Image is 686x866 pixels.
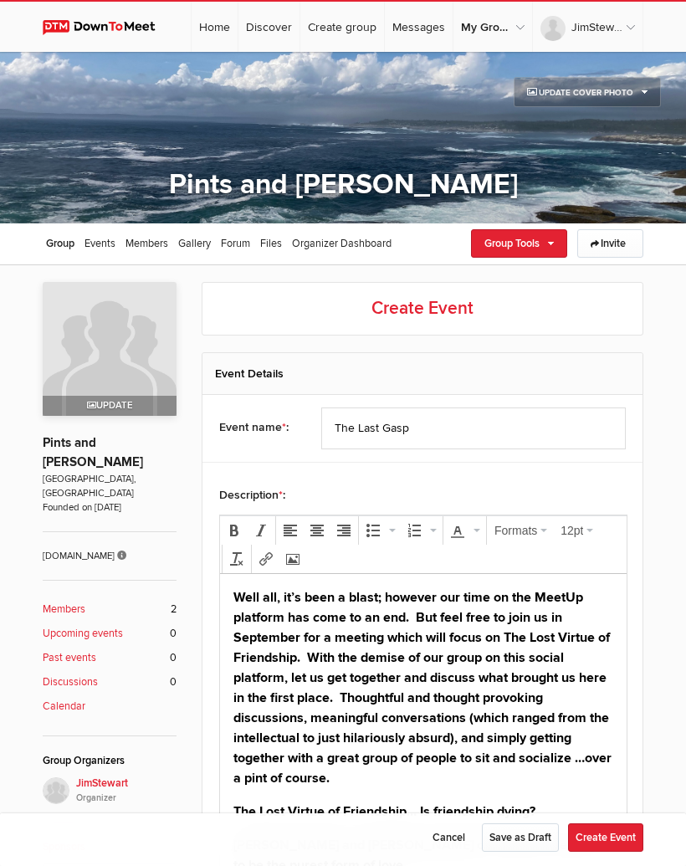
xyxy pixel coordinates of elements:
a: JimStewartOrganizer [43,777,177,805]
b: Upcoming events [43,626,123,642]
b: Calendar [43,699,85,715]
img: Pints and Peterson [43,282,177,416]
a: JimStewart [533,2,642,52]
div: Italic [248,518,274,543]
div: Bold [222,518,247,543]
span: 2 [171,602,177,617]
span: Group [46,237,74,250]
div: Align left [278,518,303,543]
a: My Groups [453,2,532,52]
strong: The Lost Virtue of Friendship… Is friendship dying? [13,229,315,246]
a: Discover [238,2,299,52]
a: Forum [218,223,253,265]
span: Formats [494,524,537,537]
u: 12 Rules for Life, [233,437,332,453]
a: Invite [577,229,643,258]
strong: Well all, it’s been a blast; however our time on the MeetUp platform has come to an end. But feel... [13,15,392,213]
span: Files [260,237,282,250]
img: JimStewart [43,777,69,804]
a: Group Tools [471,229,567,258]
a: Members [122,223,171,265]
strong: So come out for fellowship, friendship, good cheer, some food, some drink, laughter and stories a... [13,490,387,547]
div: Bullet list [361,518,400,543]
div: Text color [445,518,484,543]
span: [DOMAIN_NAME] [43,531,177,563]
a: Group [43,223,78,265]
div: Group Organizers [43,753,177,769]
a: Organizer Dashboard [289,223,395,265]
div: Clear formatting [224,546,249,571]
div: Insert/edit link [253,546,279,571]
div: Align right [331,518,356,543]
a: Files [257,223,285,265]
span: Update [87,400,133,411]
a: Upcoming events 0 [43,626,177,642]
div: Description : [219,475,626,515]
div: Insert/edit image [280,546,305,571]
button: Save as Draft [482,823,559,852]
a: Home [192,2,238,52]
a: Messages [385,2,453,52]
span: [GEOGRAPHIC_DATA], [GEOGRAPHIC_DATA] [43,472,177,500]
span: Forum [221,237,250,250]
img: DownToMeet [43,20,171,35]
input: Event name [321,407,627,449]
span: Gallery [178,237,211,250]
a: Events [81,223,119,265]
strong: Somewhere along the way we’ve lost it; the kind of deep loyal friendships that matter. The basic ... [13,316,392,474]
b: Past events [43,650,96,666]
a: Update Cover Photo [514,77,661,107]
b: Members [43,602,85,617]
i: Organizer [76,792,177,805]
h2: Event Details [215,353,630,394]
span: JimStewart [76,776,177,805]
div: Numbered list [402,518,441,543]
strong: [PERSON_NAME] and [PERSON_NAME] considered friendship to be the purest form of love. [13,263,387,300]
span: 0 [170,674,177,690]
span: Organizer Dashboard [292,237,392,250]
a: Pints and [PERSON_NAME] [43,435,143,470]
span: Founded on [DATE] [43,500,177,515]
div: Event name : [219,407,300,447]
b: Discussions [43,674,98,690]
a: Past events 0 [43,650,177,666]
a: Pints and [PERSON_NAME] [169,167,518,202]
a: Discussions 0 [43,674,177,690]
span: 12pt [561,522,583,539]
a: Calendar [43,699,177,715]
a: Gallery [175,223,214,265]
button: Cancel [425,823,473,852]
h2: Create Event [202,282,643,336]
div: Font Sizes [555,518,601,543]
a: Update [43,282,177,416]
span: Members [125,237,168,250]
a: Create group [300,2,384,52]
button: Create Event [568,823,643,852]
a: Members 2 [43,602,177,617]
span: 0 [170,650,177,666]
div: Align center [305,518,330,543]
span: 0 [170,626,177,642]
span: Events [84,237,115,250]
